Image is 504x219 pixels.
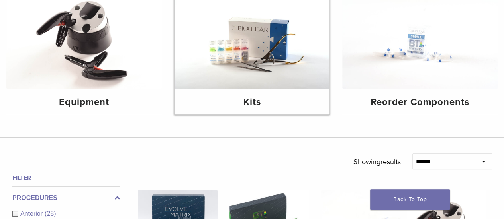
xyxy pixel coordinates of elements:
p: Showing results [353,153,400,170]
label: Procedures [12,193,120,203]
h4: Filter [12,173,120,183]
h4: Equipment [13,95,155,109]
a: Back To Top [370,189,450,210]
span: (28) [45,210,56,217]
span: Anterior [20,210,45,217]
h4: Reorder Components [349,95,491,109]
h4: Kits [181,95,324,109]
